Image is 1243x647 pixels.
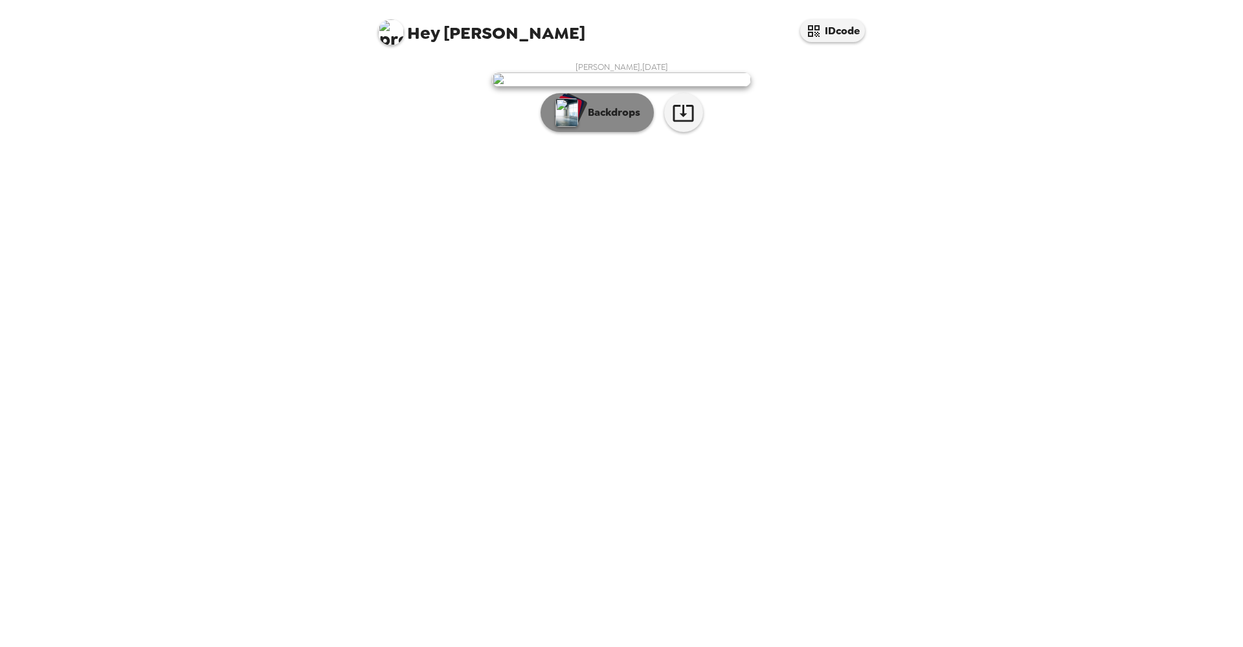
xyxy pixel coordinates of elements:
p: Backdrops [581,105,640,120]
img: profile pic [378,19,404,45]
button: IDcode [800,19,865,42]
img: user [492,72,751,87]
span: [PERSON_NAME] [378,13,585,42]
button: Backdrops [541,93,654,132]
span: [PERSON_NAME] , [DATE] [576,61,668,72]
span: Hey [407,21,440,45]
